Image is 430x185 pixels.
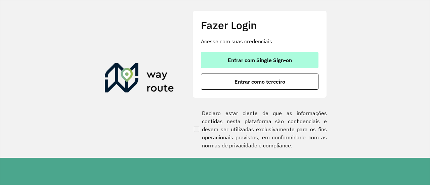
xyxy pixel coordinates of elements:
label: Declaro estar ciente de que as informações contidas nesta plataforma são confidenciais e devem se... [192,109,327,149]
button: button [201,74,318,90]
span: Entrar com Single Sign-on [228,57,292,63]
img: Roteirizador AmbevTech [105,63,174,95]
h2: Fazer Login [201,19,318,32]
button: button [201,52,318,68]
span: Entrar como terceiro [234,79,285,84]
p: Acesse com suas credenciais [201,37,318,45]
